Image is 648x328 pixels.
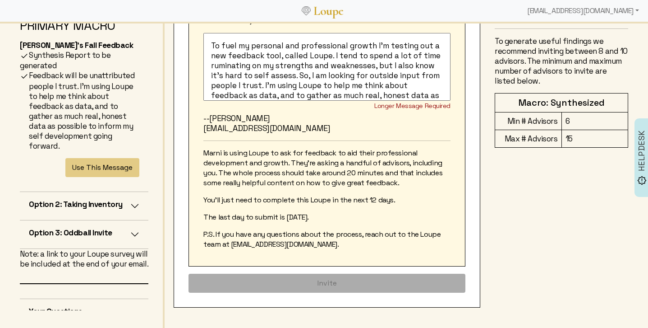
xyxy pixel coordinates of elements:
p: P.S. If you have any questions about the process, reach out to the Loupe team at [EMAIL_ADDRESS][... [203,230,450,249]
h5: Option 2: Taking Inventory [29,199,123,209]
td: Max # Advisors [495,130,561,148]
div: Synthesis Report to be generated Feedback will be unattributed [20,2,148,310]
a: Loupe [311,3,347,19]
img: brightness_alert_FILL0_wght500_GRAD0_ops.svg [637,176,647,185]
p: The last day to submit is [DATE]. [203,212,450,222]
p: To generate useful findings we recommend inviting between 8 and 10 advisors. The minimum and maxi... [495,36,628,86]
div: [EMAIL_ADDRESS][DOMAIN_NAME] [524,2,643,20]
img: Loupe Logo [302,6,311,15]
button: Your Questions [20,299,148,327]
img: FFFF [20,52,29,61]
button: Use This Message [65,158,139,177]
p: You’ll just need to complete this Loupe in the next 12 days. [203,195,450,205]
div: Loupe: Primary Macro [20,2,148,33]
h5: Your Questions [29,306,83,316]
p: --[PERSON_NAME] [EMAIL_ADDRESS][DOMAIN_NAME] [203,113,450,133]
h5: Option 3: Oddball Invite [29,228,112,238]
p: Note: a link to your Loupe survey will be included at the end of your email. [20,249,148,269]
button: Option 2: Taking Inventory [20,192,148,220]
td: 15 [561,130,628,148]
img: FFFF [20,72,29,81]
button: Option 3: Oddball Invite [20,220,148,248]
p: Marni is using Loupe to ask for feedback to aid their professional development and growth. They'r... [203,148,450,188]
h4: Macro: Synthesized [499,97,624,108]
td: Min # Advisors [495,112,561,130]
div: [PERSON_NAME]'s Fall Feedback [20,40,148,50]
td: 6 [561,112,628,130]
